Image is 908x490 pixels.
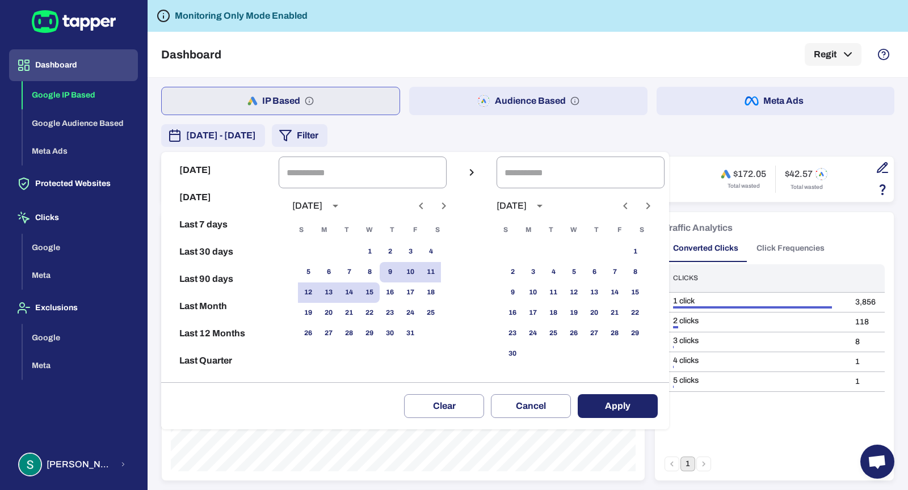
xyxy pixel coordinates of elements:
button: 17 [523,303,543,323]
span: Tuesday [541,219,561,242]
span: Tuesday [337,219,357,242]
button: 14 [339,282,359,303]
button: 28 [604,323,625,344]
button: 19 [298,303,318,323]
button: 11 [543,282,564,303]
button: 3 [400,242,421,262]
button: 18 [543,303,564,323]
button: Reset [166,374,274,402]
button: 1 [625,242,645,262]
button: Last Month [166,293,274,320]
button: 5 [298,262,318,282]
button: 27 [584,323,604,344]
button: 2 [380,242,400,262]
button: 25 [421,303,441,323]
span: Sunday [291,219,312,242]
button: 7 [604,262,625,282]
button: 13 [584,282,604,303]
button: 13 [318,282,339,303]
button: 23 [380,303,400,323]
button: 26 [298,323,318,344]
button: 22 [359,303,380,323]
button: 12 [564,282,584,303]
button: 17 [400,282,421,303]
button: 24 [523,323,543,344]
button: 5 [564,262,584,282]
span: Monday [518,219,539,242]
button: [DATE] [166,157,274,184]
div: [DATE] [292,200,322,212]
button: 10 [400,262,421,282]
button: Last 30 days [166,238,274,265]
button: Next month [434,196,453,216]
button: [DATE] [166,184,274,211]
span: Saturday [427,219,448,242]
button: 8 [625,262,645,282]
button: 9 [380,262,400,282]
button: 6 [318,262,339,282]
button: calendar view is open, switch to year view [326,196,345,216]
button: 30 [380,323,400,344]
button: Last Quarter [166,347,274,374]
button: 16 [502,303,523,323]
button: 7 [339,262,359,282]
button: 27 [318,323,339,344]
button: 23 [502,323,523,344]
span: Friday [609,219,629,242]
button: 14 [604,282,625,303]
button: Next month [638,196,658,216]
button: 29 [359,323,380,344]
span: Sunday [495,219,516,242]
button: 29 [625,323,645,344]
span: Wednesday [564,219,584,242]
div: Open chat [860,445,894,479]
button: 22 [625,303,645,323]
button: 21 [604,303,625,323]
button: calendar view is open, switch to year view [530,196,549,216]
span: Monday [314,219,334,242]
button: Last 90 days [166,265,274,293]
button: 24 [400,303,421,323]
button: 31 [400,323,421,344]
button: Previous month [616,196,635,216]
button: 18 [421,282,441,303]
button: 16 [380,282,400,303]
button: Last 7 days [166,211,274,238]
span: Wednesday [359,219,380,242]
button: 1 [359,242,380,262]
button: 28 [339,323,359,344]
button: Apply [578,394,658,418]
button: 10 [523,282,543,303]
button: 12 [298,282,318,303]
button: 20 [318,303,339,323]
span: Thursday [586,219,607,242]
button: 15 [625,282,645,303]
button: Cancel [491,394,571,418]
span: Saturday [632,219,652,242]
button: Previous month [411,196,431,216]
button: 6 [584,262,604,282]
button: 26 [564,323,584,344]
span: Thursday [382,219,402,242]
button: 9 [502,282,523,303]
button: 2 [502,262,523,282]
button: 8 [359,262,380,282]
button: 15 [359,282,380,303]
div: [DATE] [497,200,527,212]
button: Last 12 Months [166,320,274,347]
button: 25 [543,323,564,344]
button: 19 [564,303,584,323]
button: 11 [421,262,441,282]
button: 20 [584,303,604,323]
span: Friday [405,219,425,242]
button: 21 [339,303,359,323]
button: 4 [421,242,441,262]
button: 3 [523,262,543,282]
button: 4 [543,262,564,282]
button: 30 [502,344,523,364]
button: Clear [404,394,484,418]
